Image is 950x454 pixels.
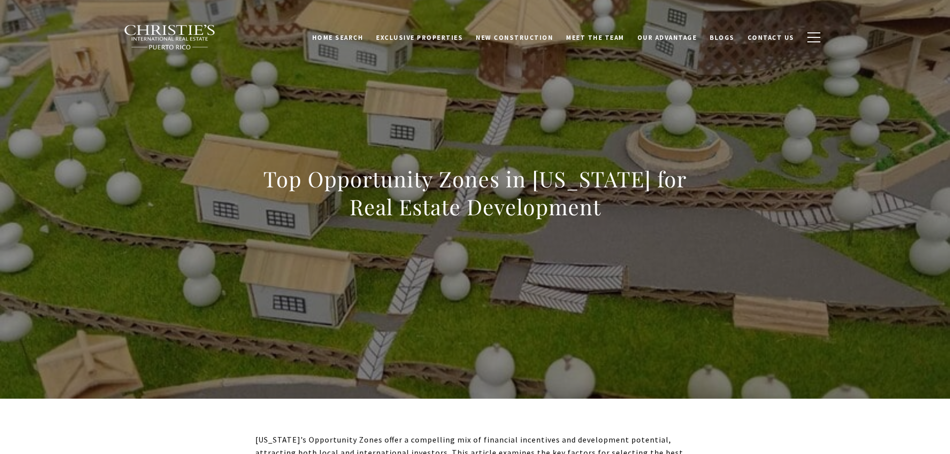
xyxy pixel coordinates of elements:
[710,32,735,41] span: Blogs
[255,165,695,221] h1: Top Opportunity Zones in [US_STATE] for Real Estate Development
[703,27,741,46] a: Blogs
[370,27,469,46] a: Exclusive Properties
[376,32,463,41] span: Exclusive Properties
[306,27,370,46] a: Home Search
[124,24,216,50] img: Christie's International Real Estate black text logo
[469,27,560,46] a: New Construction
[637,32,697,41] span: Our Advantage
[476,32,553,41] span: New Construction
[748,32,794,41] span: Contact Us
[560,27,631,46] a: Meet the Team
[631,27,704,46] a: Our Advantage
